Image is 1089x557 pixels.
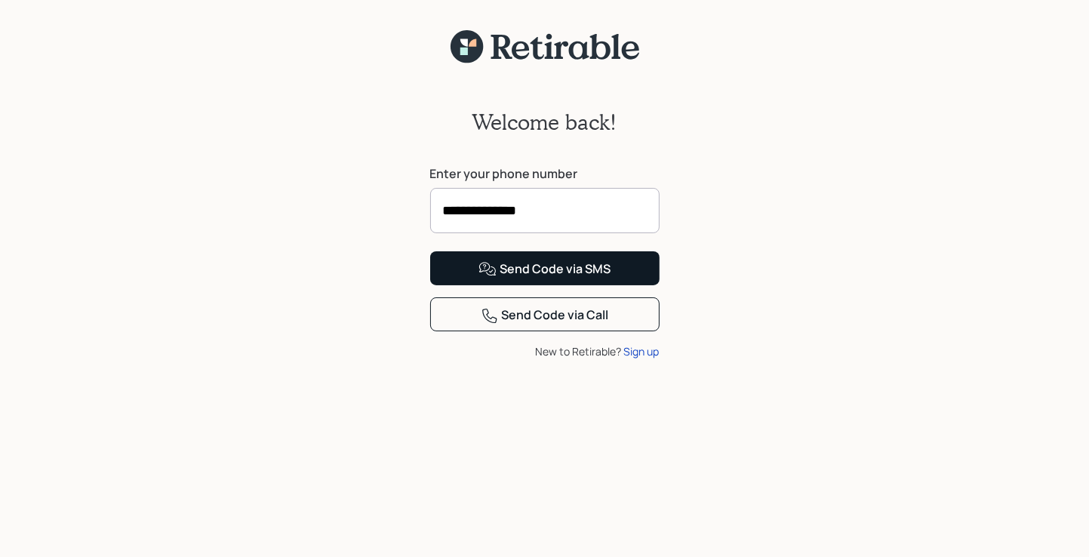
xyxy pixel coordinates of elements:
div: New to Retirable? [430,343,660,359]
div: Send Code via SMS [478,260,611,278]
button: Send Code via SMS [430,251,660,285]
button: Send Code via Call [430,297,660,331]
label: Enter your phone number [430,165,660,182]
div: Send Code via Call [481,306,609,325]
div: Sign up [624,343,660,359]
h2: Welcome back! [472,109,617,135]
